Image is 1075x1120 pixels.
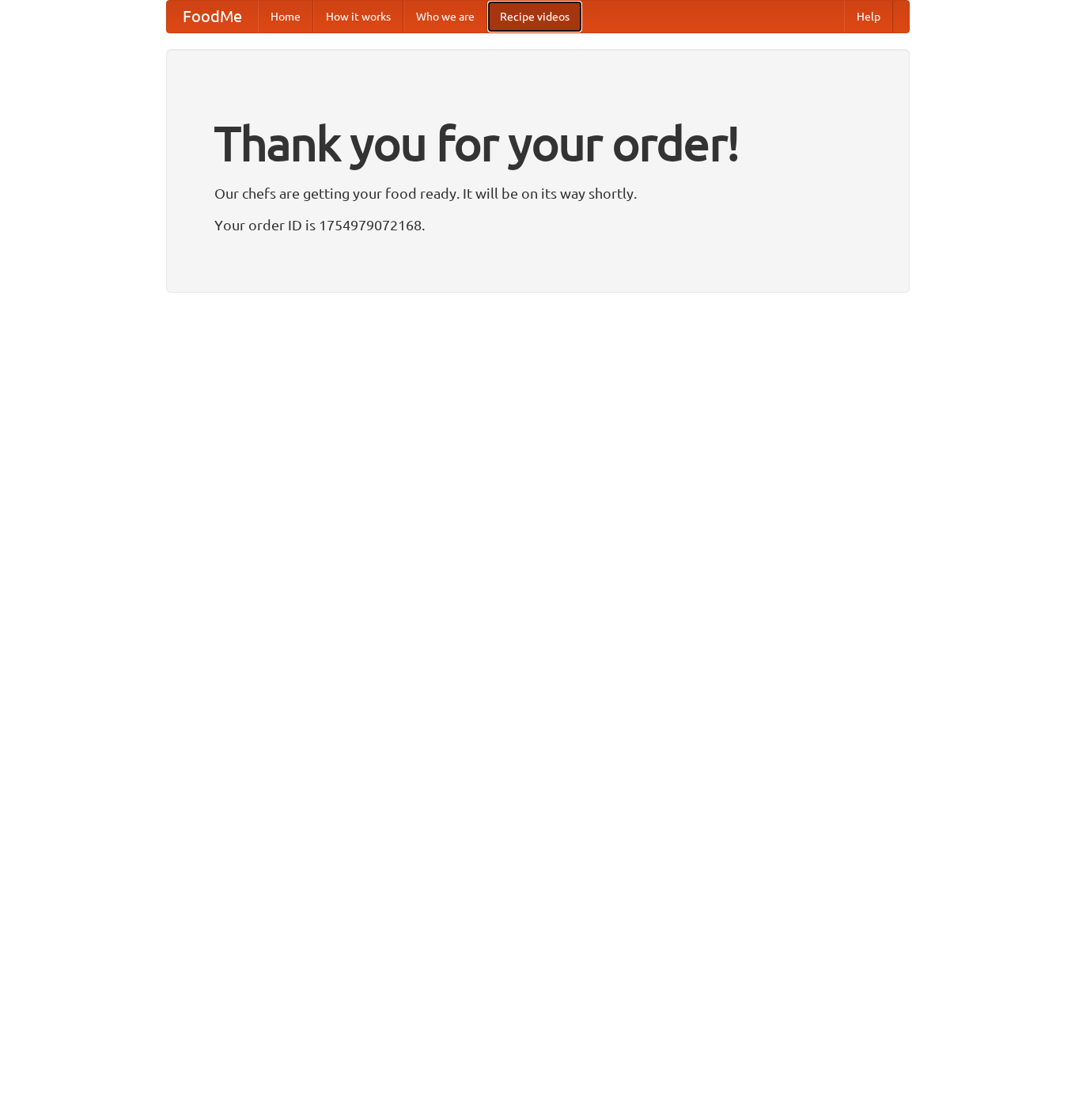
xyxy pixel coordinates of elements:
[167,1,258,32] a: FoodMe
[487,1,582,32] a: Recipe videos
[214,105,861,181] h1: Thank you for your order!
[844,1,893,32] a: Help
[214,213,861,237] p: Your order ID is 1754979072168.
[313,1,403,32] a: How it works
[214,181,861,205] p: Our chefs are getting your food ready. It will be on its way shortly.
[258,1,313,32] a: Home
[403,1,487,32] a: Who we are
